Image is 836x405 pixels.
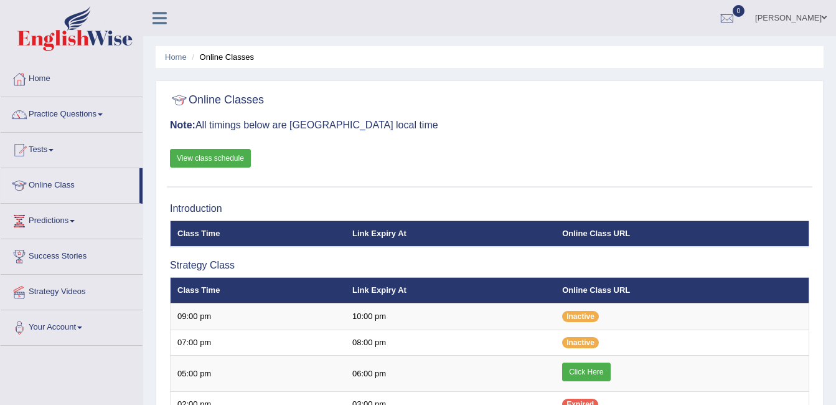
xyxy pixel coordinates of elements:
td: 07:00 pm [171,330,345,356]
a: Home [1,62,143,93]
a: Your Account [1,310,143,341]
td: 08:00 pm [345,330,555,356]
a: Click Here [562,363,610,381]
h3: All timings below are [GEOGRAPHIC_DATA] local time [170,120,809,131]
span: Inactive [562,337,599,348]
span: 0 [733,5,745,17]
a: Home [165,52,187,62]
td: 10:00 pm [345,303,555,330]
a: View class schedule [170,149,251,168]
h2: Online Classes [170,91,264,110]
a: Strategy Videos [1,275,143,306]
td: 09:00 pm [171,303,345,330]
h3: Introduction [170,203,809,214]
th: Online Class URL [555,221,809,247]
h3: Strategy Class [170,260,809,271]
li: Online Classes [189,51,254,63]
a: Online Class [1,168,139,199]
td: 05:00 pm [171,356,345,392]
th: Class Time [171,277,345,303]
b: Note: [170,120,195,130]
a: Predictions [1,204,143,235]
a: Practice Questions [1,97,143,128]
th: Link Expiry At [345,277,555,303]
a: Success Stories [1,239,143,270]
th: Link Expiry At [345,221,555,247]
span: Inactive [562,311,599,322]
th: Class Time [171,221,345,247]
a: Tests [1,133,143,164]
td: 06:00 pm [345,356,555,392]
th: Online Class URL [555,277,809,303]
